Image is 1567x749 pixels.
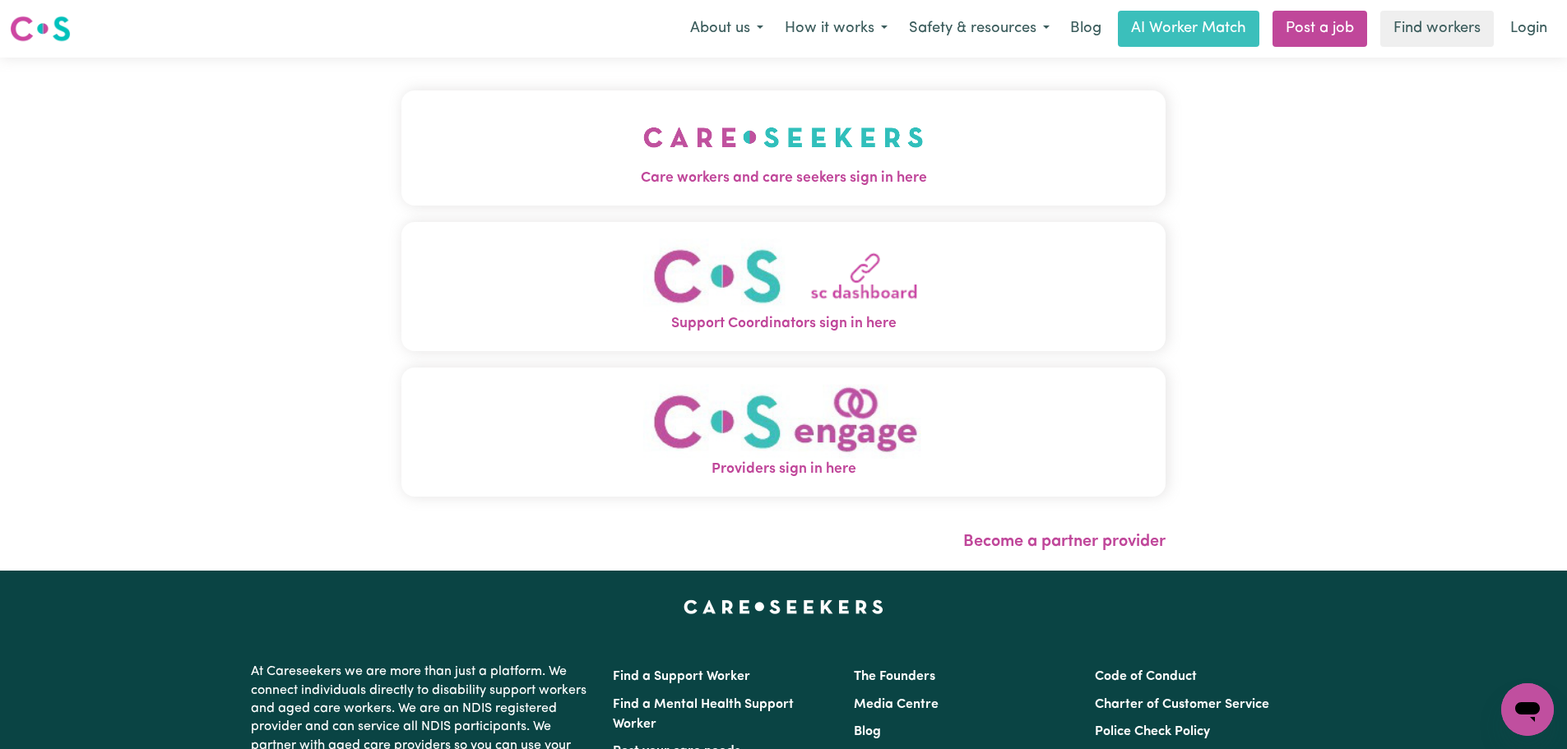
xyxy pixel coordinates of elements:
a: Careseekers logo [10,10,71,48]
a: Media Centre [854,698,939,711]
button: About us [679,12,774,46]
a: Code of Conduct [1095,670,1197,683]
a: Find workers [1380,11,1494,47]
a: Charter of Customer Service [1095,698,1269,711]
a: Blog [854,725,881,738]
a: The Founders [854,670,935,683]
a: Police Check Policy [1095,725,1210,738]
a: Blog [1060,11,1111,47]
iframe: Button to launch messaging window [1501,683,1554,736]
span: Providers sign in here [401,459,1166,480]
button: How it works [774,12,898,46]
img: Careseekers logo [10,14,71,44]
a: Login [1500,11,1557,47]
a: Post a job [1273,11,1367,47]
a: AI Worker Match [1118,11,1259,47]
span: Support Coordinators sign in here [401,313,1166,335]
a: Become a partner provider [963,534,1166,550]
button: Providers sign in here [401,368,1166,497]
span: Care workers and care seekers sign in here [401,168,1166,189]
button: Support Coordinators sign in here [401,222,1166,351]
a: Careseekers home page [684,600,883,613]
a: Find a Mental Health Support Worker [613,698,794,731]
button: Safety & resources [898,12,1060,46]
button: Care workers and care seekers sign in here [401,90,1166,206]
a: Find a Support Worker [613,670,750,683]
